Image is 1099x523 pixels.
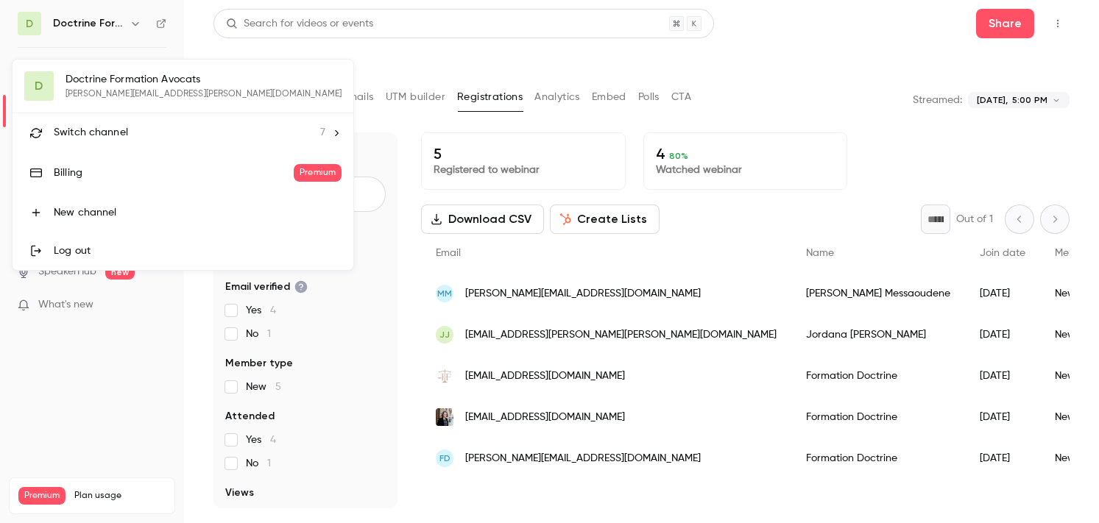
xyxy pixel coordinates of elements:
[294,164,342,182] span: Premium
[54,125,128,140] span: Switch channel
[54,205,342,220] div: New channel
[320,125,325,140] span: 7
[54,243,342,258] div: Log out
[54,166,294,180] div: Billing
